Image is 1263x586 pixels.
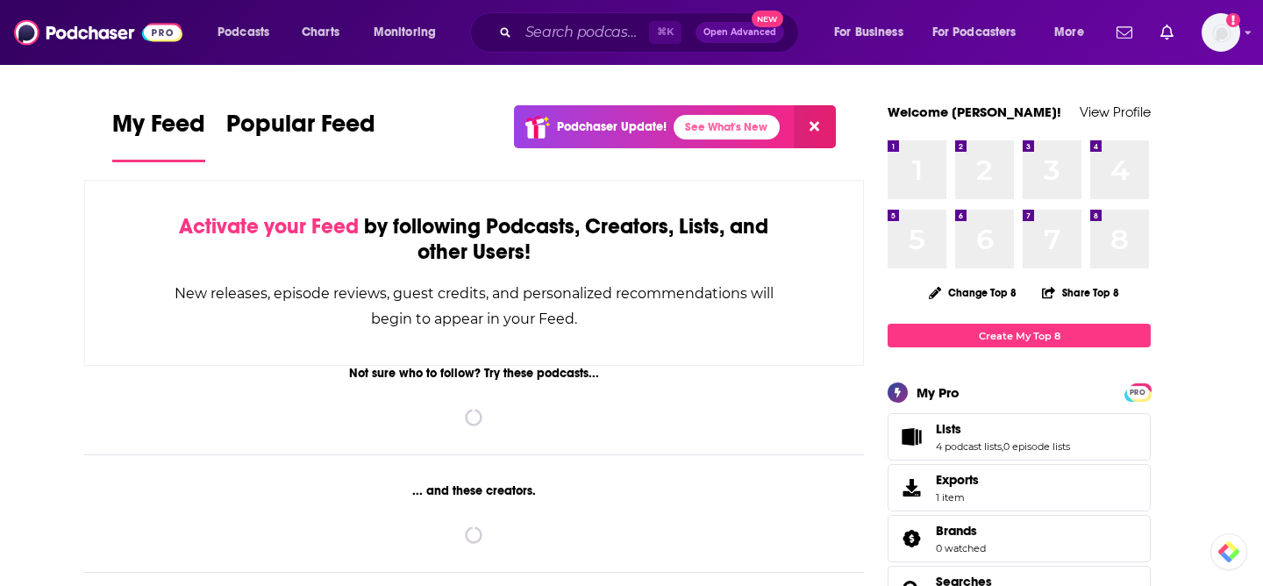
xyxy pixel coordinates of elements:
a: See What's New [674,115,780,139]
a: Brands [936,523,986,539]
span: Brands [888,515,1151,562]
span: Activate your Feed [179,213,359,239]
img: User Profile [1202,13,1240,52]
p: Podchaser Update! [557,119,667,134]
div: Search podcasts, credits, & more... [487,12,816,53]
span: New [752,11,783,27]
span: 1 item [936,491,979,504]
button: open menu [205,18,292,46]
span: Exports [936,472,979,488]
button: open menu [361,18,459,46]
a: Brands [894,526,929,551]
a: Show notifications dropdown [1110,18,1139,47]
button: Open AdvancedNew [696,22,784,43]
div: My Pro [917,384,960,401]
span: Lists [888,413,1151,461]
span: Exports [894,475,929,500]
span: PRO [1127,386,1148,399]
span: Popular Feed [226,109,375,149]
button: open menu [1042,18,1106,46]
a: PRO [1127,385,1148,398]
span: Open Advanced [703,28,776,37]
a: Show notifications dropdown [1153,18,1181,47]
span: For Podcasters [932,20,1017,45]
input: Search podcasts, credits, & more... [518,18,649,46]
div: Not sure who to follow? Try these podcasts... [84,366,864,381]
span: My Feed [112,109,205,149]
span: ⌘ K [649,21,681,44]
a: Lists [894,425,929,449]
button: Share Top 8 [1041,275,1120,310]
svg: Add a profile image [1226,13,1240,27]
span: , [1002,440,1003,453]
img: Podchaser - Follow, Share and Rate Podcasts [14,16,182,49]
div: New releases, episode reviews, guest credits, and personalized recommendations will begin to appe... [173,281,775,332]
button: open menu [921,18,1042,46]
span: Logged in as zhopson [1202,13,1240,52]
a: My Feed [112,109,205,162]
div: by following Podcasts, Creators, Lists, and other Users! [173,214,775,265]
a: Exports [888,464,1151,511]
button: Show profile menu [1202,13,1240,52]
a: Lists [936,421,1070,437]
a: View Profile [1080,104,1151,120]
span: Lists [936,421,961,437]
span: Charts [302,20,339,45]
span: For Business [834,20,903,45]
a: Popular Feed [226,109,375,162]
a: 0 episode lists [1003,440,1070,453]
div: ... and these creators. [84,483,864,498]
span: Podcasts [218,20,269,45]
a: Create My Top 8 [888,324,1151,347]
button: open menu [822,18,925,46]
span: Brands [936,523,977,539]
a: Charts [290,18,350,46]
a: Welcome [PERSON_NAME]! [888,104,1061,120]
a: 4 podcast lists [936,440,1002,453]
span: Monitoring [374,20,436,45]
a: 0 watched [936,542,986,554]
span: More [1054,20,1084,45]
button: Change Top 8 [918,282,1027,304]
